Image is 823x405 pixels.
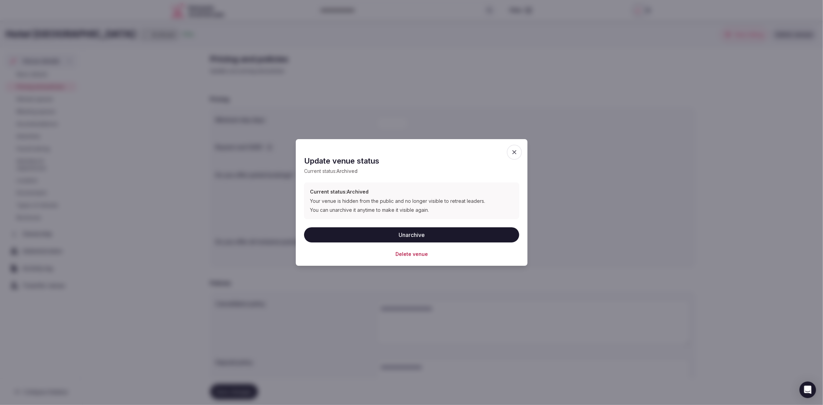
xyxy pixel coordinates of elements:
div: Your venue is hidden from the public and no longer visible to retreat leaders. [310,198,513,204]
h2: Update venue status [304,156,519,166]
span: Archived [337,168,358,174]
h3: Current status: Archived [310,188,513,195]
button: Delete venue [395,251,428,258]
button: Unarchive [304,227,519,242]
div: You can unarchive it anytime to make it visible again. [310,207,513,213]
p: Current status: [304,168,519,175]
